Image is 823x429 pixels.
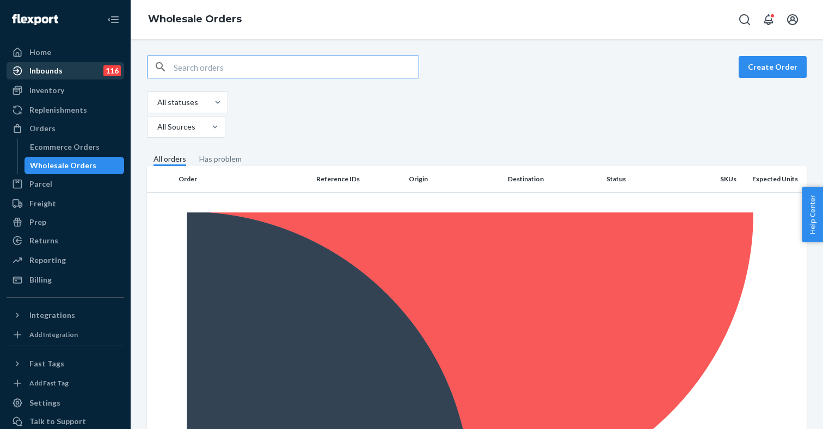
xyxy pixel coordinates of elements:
a: Inventory [7,82,124,99]
a: Add Fast Tag [7,377,124,390]
th: Status [602,166,695,192]
th: Expected Units [741,166,807,192]
th: Reference IDs [312,166,404,192]
button: Integrations [7,307,124,324]
a: Prep [7,213,124,231]
div: Has problem [199,154,242,164]
div: Prep [29,217,46,228]
img: Flexport logo [12,14,58,25]
a: Freight [7,195,124,212]
div: Inventory [29,85,64,96]
div: Home [29,47,51,58]
th: SKUs [695,166,741,192]
div: Fast Tags [29,358,64,369]
div: Integrations [29,310,75,321]
a: Ecommerce Orders [24,138,125,156]
th: Origin [404,166,503,192]
th: Order [174,166,312,192]
div: All orders [153,154,186,166]
a: Add Integration [7,328,124,341]
div: Parcel [29,179,52,189]
a: Wholesale Orders [148,13,242,25]
div: Reporting [29,255,66,266]
input: All Sources [156,121,157,132]
button: Open Search Box [734,9,756,30]
button: Fast Tags [7,355,124,372]
div: Wholesale Orders [30,160,96,171]
div: Billing [29,274,52,285]
div: 116 [103,65,121,76]
a: Replenishments [7,101,124,119]
a: Reporting [7,252,124,269]
input: Search orders [174,56,419,78]
div: Ecommerce Orders [30,142,100,152]
div: Inbounds [29,65,63,76]
th: Destination [503,166,603,192]
button: Close Navigation [102,9,124,30]
a: Orders [7,120,124,137]
div: Orders [29,123,56,134]
a: Home [7,44,124,61]
input: All statuses [156,97,157,108]
div: Settings [29,397,60,408]
a: Inbounds116 [7,62,124,79]
div: Freight [29,198,56,209]
a: Settings [7,394,124,412]
a: Wholesale Orders [24,157,125,174]
a: Parcel [7,175,124,193]
a: Returns [7,232,124,249]
button: Create Order [739,56,807,78]
div: Add Fast Tag [29,378,69,388]
div: Returns [29,235,58,246]
div: Replenishments [29,105,87,115]
button: Help Center [802,187,823,242]
ol: breadcrumbs [139,4,250,35]
div: Talk to Support [29,416,86,427]
button: Open notifications [758,9,779,30]
div: Add Integration [29,330,78,339]
a: Billing [7,271,124,289]
button: Open account menu [782,9,803,30]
